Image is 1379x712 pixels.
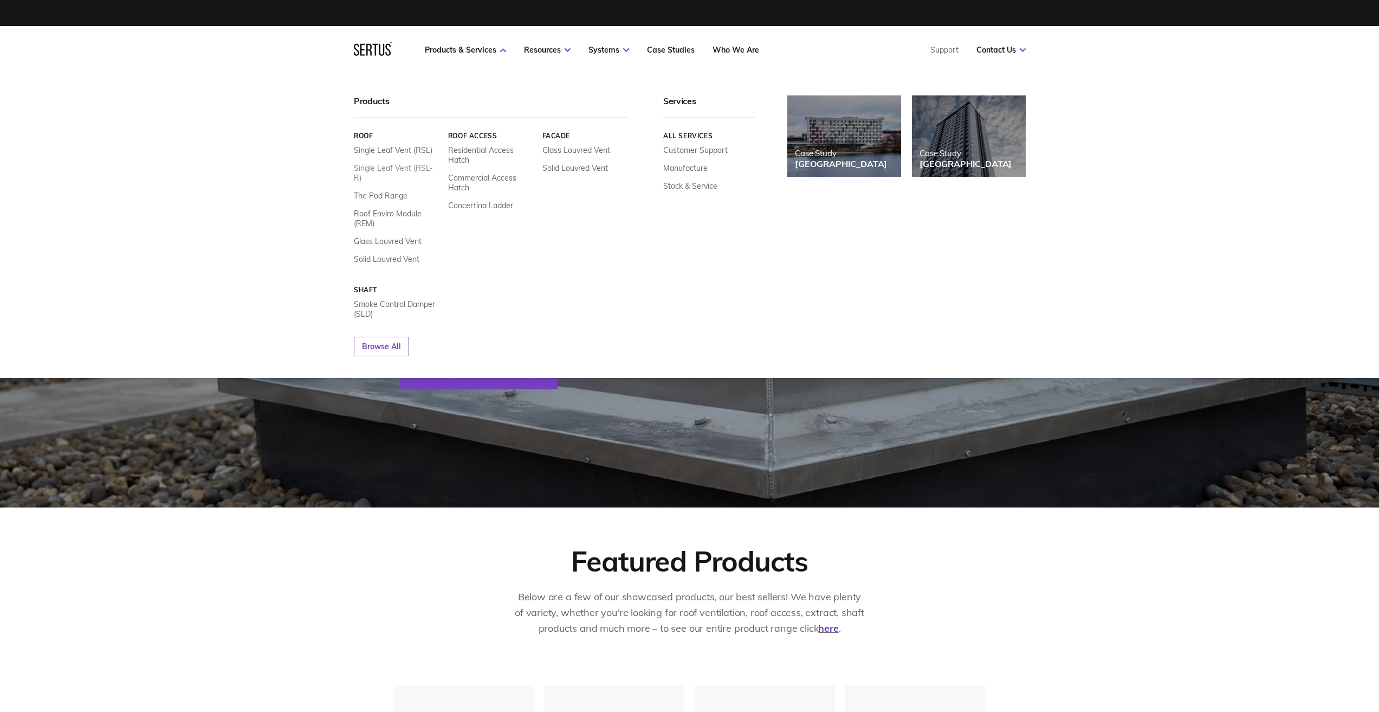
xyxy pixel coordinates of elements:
div: Case Study [795,148,887,158]
a: All services [663,132,755,140]
a: Resources [524,45,571,55]
iframe: Chat Widget [1184,586,1379,712]
div: Case Study [920,148,1012,158]
a: Facade [542,132,628,140]
div: [GEOGRAPHIC_DATA] [920,158,1012,169]
a: here [818,622,838,634]
a: Roof Enviro Module (REM) [354,209,440,228]
a: Contact Us [976,45,1026,55]
a: Smoke Control Damper (SLD) [354,299,440,319]
p: Below are a few of our showcased products, our best sellers! We have plenty of variety, whether y... [514,589,866,636]
a: Who We Are [713,45,759,55]
a: Shaft [354,286,440,294]
a: Browse All [354,337,409,356]
a: Concertina Ladder [448,201,513,210]
a: Manufacture [663,163,708,173]
div: [GEOGRAPHIC_DATA] [795,158,887,169]
div: Products [354,95,628,118]
a: Case Study[GEOGRAPHIC_DATA] [787,95,901,177]
a: Case Studies [647,45,695,55]
a: Products & Services [425,45,506,55]
div: Featured Products [571,543,807,579]
a: The Pod Range [354,191,407,201]
a: Support [930,45,959,55]
a: Commercial Access Hatch [448,173,534,193]
div: Services [663,95,755,118]
a: Solid Louvred Vent [542,163,607,173]
a: Roof [354,132,440,140]
a: Single Leaf Vent (RSL-R) [354,163,440,183]
a: Roof Access [448,132,534,140]
a: Residential Access Hatch [448,145,534,165]
a: Single Leaf Vent (RSL) [354,145,432,155]
a: Case Study[GEOGRAPHIC_DATA] [912,95,1026,177]
a: Stock & Service [663,181,717,191]
a: Systems [588,45,629,55]
a: Glass Louvred Vent [354,236,422,246]
a: Glass Louvred Vent [542,145,610,155]
a: Customer Support [663,145,728,155]
a: Solid Louvred Vent [354,254,419,264]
